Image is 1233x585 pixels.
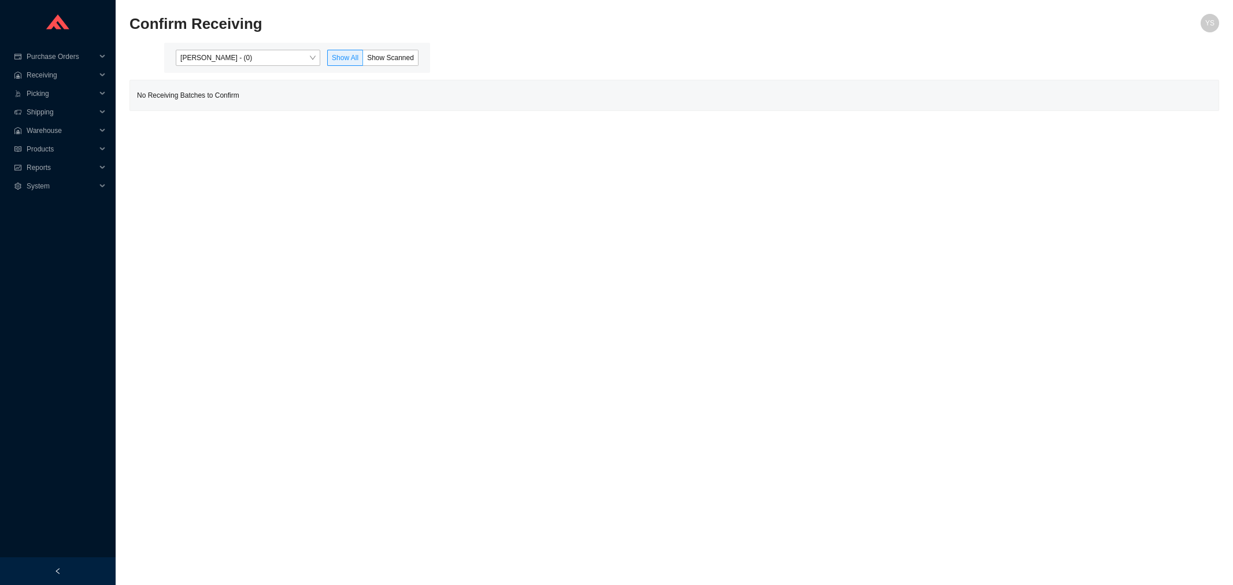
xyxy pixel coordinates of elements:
[27,84,96,103] span: Picking
[27,66,96,84] span: Receiving
[1205,14,1215,32] span: YS
[27,47,96,66] span: Purchase Orders
[54,568,61,575] span: left
[27,121,96,140] span: Warehouse
[14,164,22,171] span: fund
[332,54,358,62] span: Show All
[27,103,96,121] span: Shipping
[14,53,22,60] span: credit-card
[129,14,947,34] h2: Confirm Receiving
[180,50,316,65] span: Yossi Siff - (0)
[27,177,96,195] span: System
[27,158,96,177] span: Reports
[14,146,22,153] span: read
[27,140,96,158] span: Products
[130,80,1219,110] div: No Receiving Batches to Confirm
[14,183,22,190] span: setting
[367,54,414,62] span: Show Scanned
